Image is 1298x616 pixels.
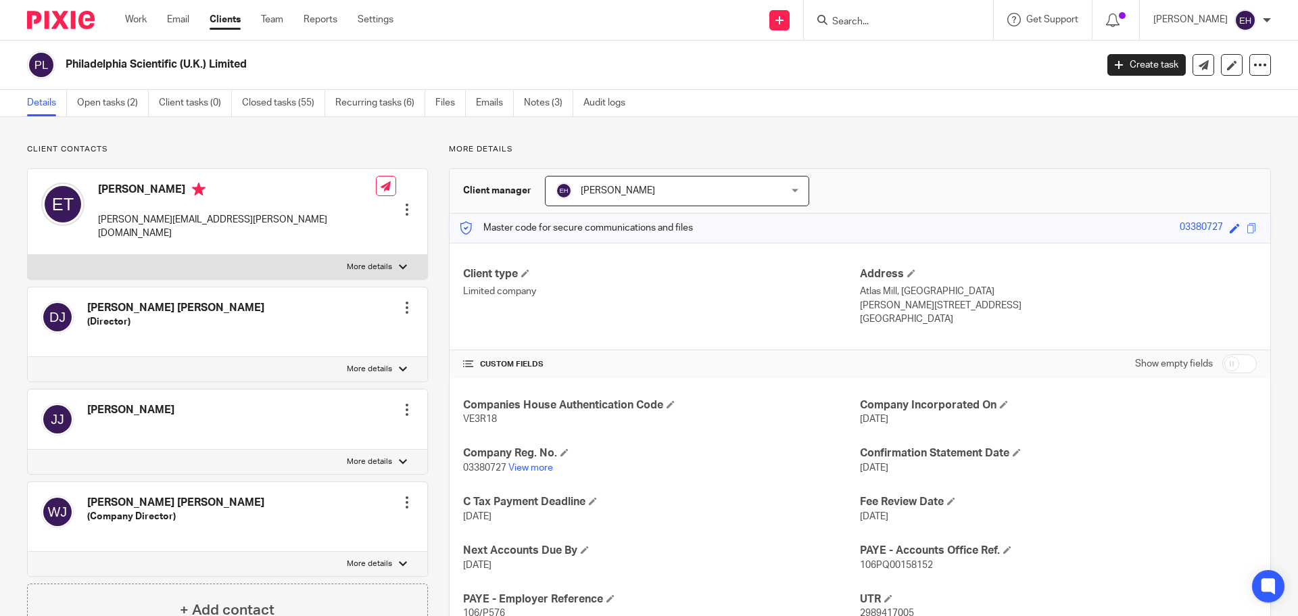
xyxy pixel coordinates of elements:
[304,13,337,26] a: Reports
[347,262,392,273] p: More details
[860,285,1257,298] p: Atlas Mill, [GEOGRAPHIC_DATA]
[860,299,1257,312] p: [PERSON_NAME][STREET_ADDRESS]
[66,57,883,72] h2: Philadelphia Scientific (U.K.) Limited
[860,446,1257,460] h4: Confirmation Statement Date
[98,213,376,241] p: [PERSON_NAME][EMAIL_ADDRESS][PERSON_NAME][DOMAIN_NAME]
[860,561,933,570] span: 106PQ00158152
[87,315,264,329] h5: (Director)
[27,144,428,155] p: Client contacts
[463,592,860,607] h4: PAYE - Employer Reference
[463,512,491,521] span: [DATE]
[524,90,573,116] a: Notes (3)
[1026,15,1078,24] span: Get Support
[463,184,531,197] h3: Client manager
[27,90,67,116] a: Details
[335,90,425,116] a: Recurring tasks (6)
[831,16,953,28] input: Search
[41,403,74,435] img: svg%3E
[159,90,232,116] a: Client tasks (0)
[860,495,1257,509] h4: Fee Review Date
[860,398,1257,412] h4: Company Incorporated On
[463,359,860,370] h4: CUSTOM FIELDS
[87,496,264,510] h4: [PERSON_NAME] [PERSON_NAME]
[460,221,693,235] p: Master code for secure communications and files
[860,592,1257,607] h4: UTR
[476,90,514,116] a: Emails
[463,285,860,298] p: Limited company
[210,13,241,26] a: Clients
[860,267,1257,281] h4: Address
[347,456,392,467] p: More details
[1107,54,1186,76] a: Create task
[87,510,264,523] h5: (Company Director)
[167,13,189,26] a: Email
[87,403,174,417] h4: [PERSON_NAME]
[41,183,85,226] img: svg%3E
[87,301,264,315] h4: [PERSON_NAME] [PERSON_NAME]
[77,90,149,116] a: Open tasks (2)
[27,51,55,79] img: svg%3E
[347,559,392,569] p: More details
[860,512,888,521] span: [DATE]
[556,183,572,199] img: svg%3E
[860,463,888,473] span: [DATE]
[463,267,860,281] h4: Client type
[1135,357,1213,371] label: Show empty fields
[192,183,206,196] i: Primary
[463,561,491,570] span: [DATE]
[449,144,1271,155] p: More details
[463,544,860,558] h4: Next Accounts Due By
[242,90,325,116] a: Closed tasks (55)
[463,463,506,473] span: 03380727
[98,183,376,199] h4: [PERSON_NAME]
[261,13,283,26] a: Team
[860,544,1257,558] h4: PAYE - Accounts Office Ref.
[125,13,147,26] a: Work
[347,364,392,375] p: More details
[860,312,1257,326] p: [GEOGRAPHIC_DATA]
[435,90,466,116] a: Files
[860,414,888,424] span: [DATE]
[463,495,860,509] h4: C Tax Payment Deadline
[463,446,860,460] h4: Company Reg. No.
[1234,9,1256,31] img: svg%3E
[1153,13,1228,26] p: [PERSON_NAME]
[508,463,553,473] a: View more
[581,186,655,195] span: [PERSON_NAME]
[463,414,497,424] span: VE3R18
[583,90,635,116] a: Audit logs
[1180,220,1223,236] div: 03380727
[41,301,74,333] img: svg%3E
[41,496,74,528] img: svg%3E
[27,11,95,29] img: Pixie
[463,398,860,412] h4: Companies House Authentication Code
[358,13,393,26] a: Settings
